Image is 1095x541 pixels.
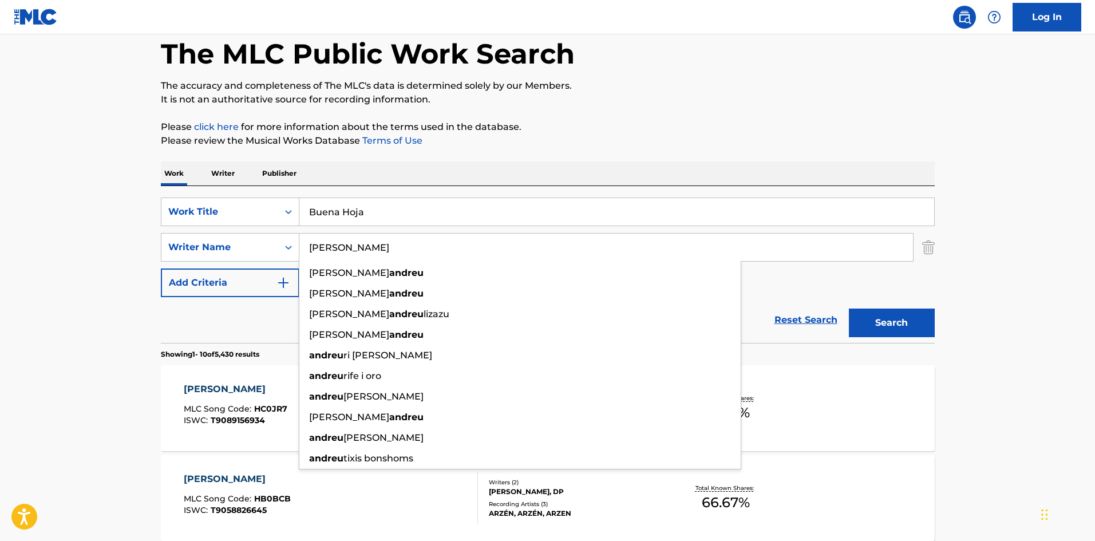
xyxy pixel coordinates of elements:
span: [PERSON_NAME] [309,329,389,340]
span: HB0BCB [254,493,291,504]
img: 9d2ae6d4665cec9f34b9.svg [276,276,290,290]
span: MLC Song Code : [184,404,254,414]
span: rife i oro [343,370,381,381]
strong: andreu [309,453,343,464]
strong: andreu [309,350,343,361]
strong: andreu [389,267,424,278]
span: lizazu [424,309,449,319]
strong: andreu [309,432,343,443]
span: [PERSON_NAME] [309,267,389,278]
div: ARZÉN, ARZÉN, ARZEN [489,508,662,519]
div: Drag [1041,497,1048,532]
span: tixis bonshoms [343,453,413,464]
p: Total Known Shares: [695,484,757,492]
span: [PERSON_NAME] [309,288,389,299]
p: Please for more information about the terms used in the database. [161,120,935,134]
div: [PERSON_NAME], DP [489,487,662,497]
strong: andreu [309,391,343,402]
span: [PERSON_NAME] [309,412,389,422]
img: MLC Logo [14,9,58,25]
strong: andreu [309,370,343,381]
strong: andreu [389,412,424,422]
p: It is not an authoritative source for recording information. [161,93,935,106]
a: Log In [1013,3,1081,31]
span: T9089156934 [211,415,265,425]
p: Publisher [259,161,300,185]
div: Writers ( 2 ) [489,478,662,487]
div: Writer Name [168,240,271,254]
span: [PERSON_NAME] [309,309,389,319]
strong: andreu [389,309,424,319]
a: Terms of Use [360,135,422,146]
span: T9058826645 [211,505,267,515]
img: Delete Criterion [922,233,935,262]
span: [PERSON_NAME] [343,391,424,402]
span: ISWC : [184,505,211,515]
p: Please review the Musical Works Database [161,134,935,148]
strong: andreu [389,288,424,299]
iframe: Chat Widget [1038,486,1095,541]
a: [PERSON_NAME]MLC Song Code:HB0BCBISWC:T9058826645Writers (2)[PERSON_NAME], DPRecording Artists (3... [161,455,935,541]
a: [PERSON_NAME]MLC Song Code:HC0JR7ISWC:T9089156934Writers (2)[PERSON_NAME], DPRecording Artists (0... [161,365,935,451]
img: help [987,10,1001,24]
form: Search Form [161,198,935,343]
p: Writer [208,161,238,185]
img: search [958,10,971,24]
span: MLC Song Code : [184,493,254,504]
div: Help [983,6,1006,29]
span: [PERSON_NAME] [343,432,424,443]
div: [PERSON_NAME] [184,472,291,486]
p: The accuracy and completeness of The MLC's data is determined solely by our Members. [161,79,935,93]
a: click here [194,121,239,132]
span: 66.67 % [702,492,750,513]
div: Recording Artists ( 3 ) [489,500,662,508]
span: HC0JR7 [254,404,287,414]
button: Add Criteria [161,268,299,297]
strong: andreu [389,329,424,340]
p: Showing 1 - 10 of 5,430 results [161,349,259,360]
p: Work [161,161,187,185]
div: [PERSON_NAME] [184,382,287,396]
h1: The MLC Public Work Search [161,37,575,71]
a: Public Search [953,6,976,29]
span: ISWC : [184,415,211,425]
div: Work Title [168,205,271,219]
span: ri [PERSON_NAME] [343,350,432,361]
button: Search [849,309,935,337]
a: Reset Search [769,307,843,333]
